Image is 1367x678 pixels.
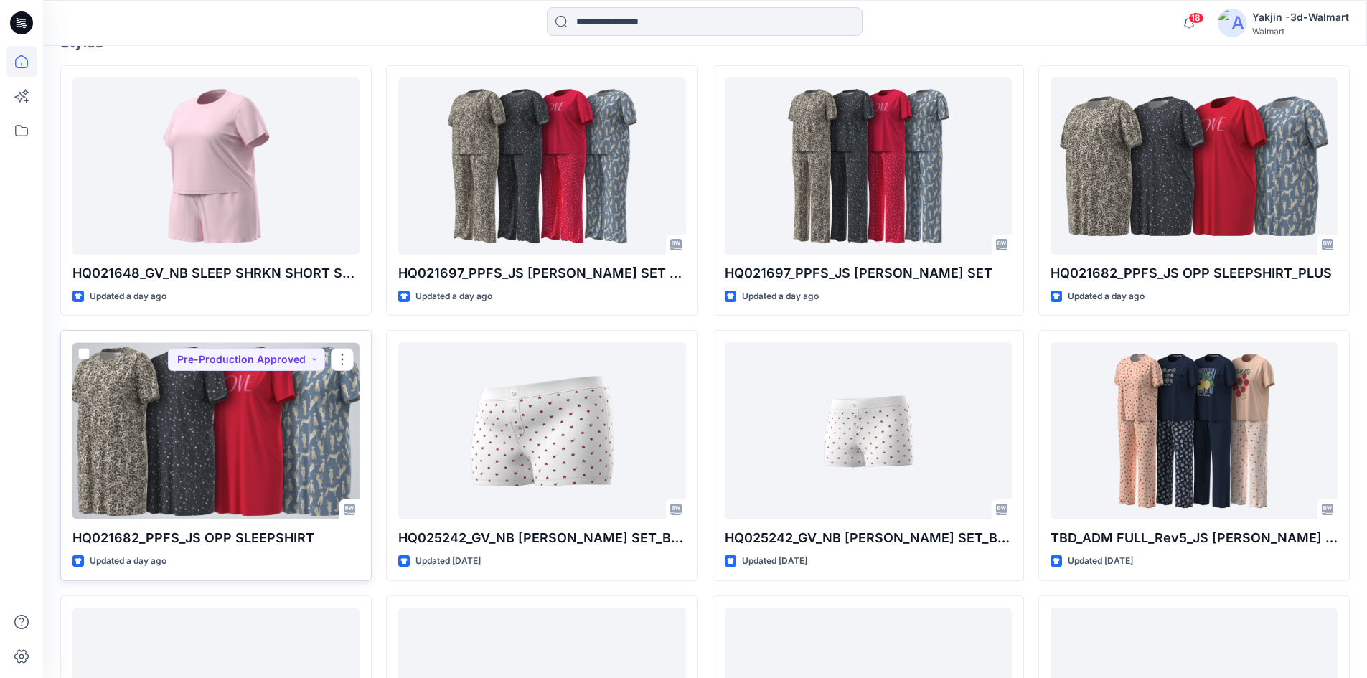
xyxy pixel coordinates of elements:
p: HQ025242_GV_NB [PERSON_NAME] SET_BOXER SHORT PLUS [398,528,685,548]
p: Updated [DATE] [415,554,481,569]
a: HQ025242_GV_NB CAMI BOXER SET_BOXER SHORT [725,342,1012,519]
p: Updated [DATE] [1068,554,1133,569]
p: HQ021697_PPFS_JS [PERSON_NAME] SET PLUS [398,263,685,283]
p: HQ021697_PPFS_JS [PERSON_NAME] SET [725,263,1012,283]
img: avatar [1218,9,1246,37]
a: HQ025242_GV_NB CAMI BOXER SET_BOXER SHORT PLUS [398,342,685,519]
p: HQ025242_GV_NB [PERSON_NAME] SET_BOXER SHORT [725,528,1012,548]
p: HQ021682_PPFS_JS OPP SLEEPSHIRT [72,528,360,548]
a: HQ021682_PPFS_JS OPP SLEEPSHIRT [72,342,360,519]
a: HQ021697_PPFS_JS OPP PJ SET [725,77,1012,255]
a: HQ021682_PPFS_JS OPP SLEEPSHIRT_PLUS [1051,77,1338,255]
p: TBD_ADM FULL_Rev5_JS [PERSON_NAME] SET [1051,528,1338,548]
p: Updated a day ago [90,554,166,569]
p: Updated a day ago [415,289,492,304]
p: Updated a day ago [90,289,166,304]
p: HQ021648_GV_NB SLEEP SHRKN SHORT SET PLUS [72,263,360,283]
p: Updated a day ago [742,289,819,304]
div: Walmart [1252,26,1349,37]
p: Updated [DATE] [742,554,807,569]
span: 18 [1188,12,1204,24]
div: Yakjin -3d-Walmart [1252,9,1349,26]
a: TBD_ADM FULL_Rev5_JS OPP PJ SET [1051,342,1338,519]
p: Updated a day ago [1068,289,1145,304]
a: HQ021697_PPFS_JS OPP PJ SET PLUS [398,77,685,255]
a: HQ021648_GV_NB SLEEP SHRKN SHORT SET PLUS [72,77,360,255]
p: HQ021682_PPFS_JS OPP SLEEPSHIRT_PLUS [1051,263,1338,283]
